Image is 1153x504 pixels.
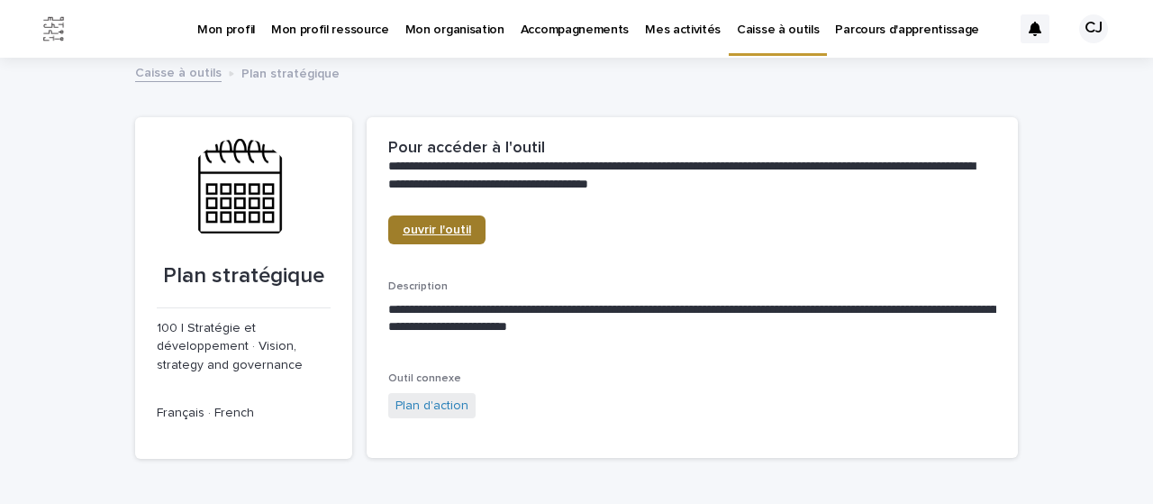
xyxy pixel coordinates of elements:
a: Plan d'action [395,397,468,416]
span: Outil connexe [388,373,461,384]
span: ouvrir l'outil [403,224,471,236]
h2: Pour accéder à l'outil [388,139,545,159]
div: CJ [1079,14,1108,43]
p: Plan stratégique [157,263,331,289]
img: Jx8JiDZqSLW7pnA6nIo1 [36,11,72,47]
p: Plan stratégique [241,62,340,82]
p: Français · French [157,404,331,423]
a: Caisse à outils [135,61,222,82]
span: Description [388,281,448,292]
p: 100 | Stratégie et développement · Vision, strategy and governance [157,319,331,375]
a: ouvrir l'outil [388,215,486,244]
